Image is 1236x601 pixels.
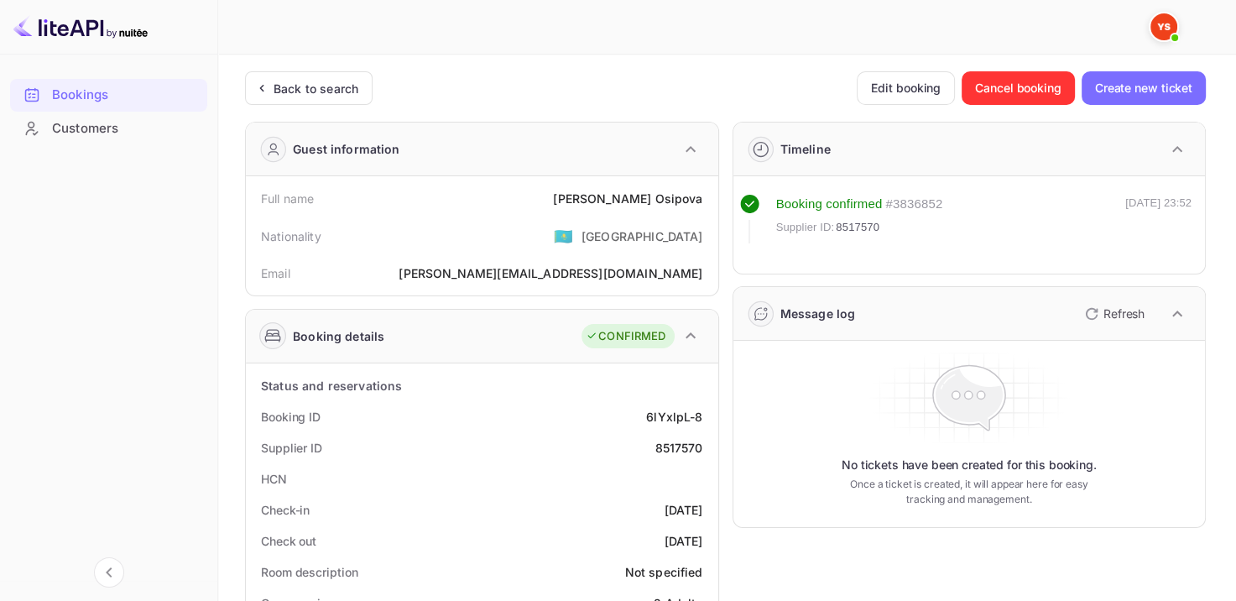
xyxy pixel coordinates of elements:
[780,140,831,158] div: Timeline
[1150,13,1177,40] img: Yandex Support
[261,501,310,519] div: Check-in
[261,190,314,207] div: Full name
[261,470,287,488] div: HCN
[399,264,702,282] div: [PERSON_NAME][EMAIL_ADDRESS][DOMAIN_NAME]
[261,227,321,245] div: Nationality
[10,112,207,145] div: Customers
[10,79,207,112] div: Bookings
[1103,305,1145,322] p: Refresh
[553,190,702,207] div: [PERSON_NAME] Osipova
[274,80,358,97] div: Back to search
[646,408,702,426] div: 6lYxlpL-8
[665,501,703,519] div: [DATE]
[52,119,199,138] div: Customers
[94,557,124,588] button: Collapse navigation
[625,563,703,581] div: Not specified
[13,13,148,40] img: LiteAPI logo
[586,328,665,345] div: CONFIRMED
[885,195,942,214] div: # 3836852
[293,327,384,345] div: Booking details
[261,439,322,457] div: Supplier ID
[10,112,207,144] a: Customers
[10,79,207,110] a: Bookings
[842,457,1097,473] p: No tickets have been created for this booking.
[1075,300,1151,327] button: Refresh
[776,195,883,214] div: Booking confirmed
[581,227,703,245] div: [GEOGRAPHIC_DATA]
[655,439,702,457] div: 8517570
[293,140,400,158] div: Guest information
[776,219,835,236] span: Supplier ID:
[857,71,955,105] button: Edit booking
[780,305,856,322] div: Message log
[261,264,290,282] div: Email
[962,71,1075,105] button: Cancel booking
[836,219,879,236] span: 8517570
[665,532,703,550] div: [DATE]
[1082,71,1206,105] button: Create new ticket
[554,221,573,251] span: United States
[842,477,1095,507] p: Once a ticket is created, it will appear here for easy tracking and management.
[52,86,199,105] div: Bookings
[261,532,316,550] div: Check out
[1125,195,1192,243] div: [DATE] 23:52
[261,408,321,426] div: Booking ID
[261,377,402,395] div: Status and reservations
[261,563,357,581] div: Room description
